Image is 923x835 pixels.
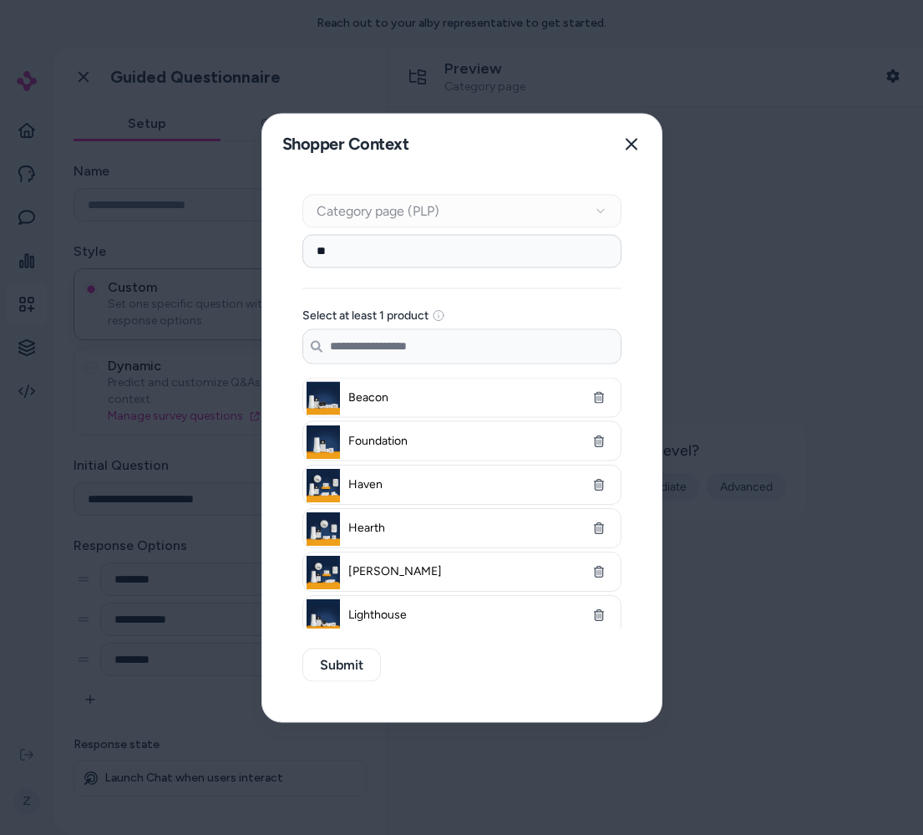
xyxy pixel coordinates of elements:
[307,512,340,545] img: Hearth
[307,468,340,502] img: Haven
[302,648,381,681] button: Submit
[348,563,576,579] span: [PERSON_NAME]
[348,519,576,536] span: Hearth
[348,389,576,405] span: Beacon
[307,598,340,632] img: Lighthouse
[276,127,409,161] h2: Shopper Context
[348,476,576,492] span: Haven
[307,425,340,458] img: Foundation
[348,606,576,623] span: Lighthouse
[348,432,576,449] span: Foundation
[307,555,340,588] img: Knox
[302,309,429,321] label: Select at least 1 product
[307,381,340,415] img: Beacon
